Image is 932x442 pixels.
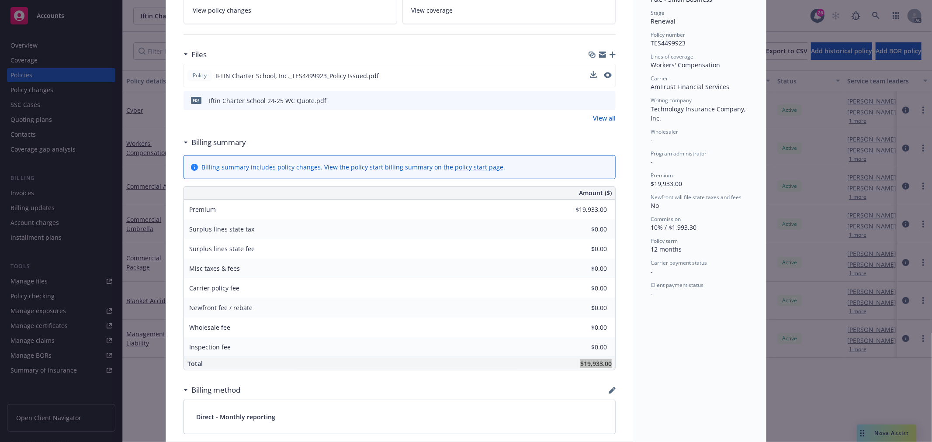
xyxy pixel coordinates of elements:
[189,323,230,331] span: Wholesale fee
[651,259,707,266] span: Carrier payment status
[189,225,254,233] span: Surplus lines state tax
[191,97,201,104] span: pdf
[651,83,729,91] span: AmTrust Financial Services
[604,71,612,80] button: preview file
[651,128,678,135] span: Wholesaler
[455,163,503,171] a: policy start page
[191,72,208,79] span: Policy
[191,384,240,396] h3: Billing method
[590,71,597,78] button: download file
[651,105,748,122] span: Technology Insurance Company, Inc.
[651,150,707,157] span: Program administrator
[555,223,612,236] input: 0.00
[651,17,676,25] span: Renewal
[189,304,253,312] span: Newfront fee / rebate
[651,158,653,166] span: -
[651,31,685,38] span: Policy number
[651,281,703,289] span: Client payment status
[209,96,326,105] div: Iftin Charter School 24-25 WC Quote.pdf
[184,400,615,434] div: Direct - Monthly reporting
[651,75,668,82] span: Carrier
[187,359,203,368] span: Total
[184,384,240,396] div: Billing method
[555,262,612,275] input: 0.00
[189,343,231,351] span: Inspection fee
[651,39,686,47] span: TES4499923
[651,201,659,210] span: No
[590,96,597,105] button: download file
[555,242,612,256] input: 0.00
[651,223,696,231] span: 10% / $1,993.30
[604,72,612,78] button: preview file
[651,180,682,188] span: $19,933.00
[593,114,616,123] a: View all
[651,267,653,276] span: -
[555,321,612,334] input: 0.00
[189,245,255,253] span: Surplus lines state fee
[651,289,653,297] span: -
[555,282,612,295] input: 0.00
[604,96,612,105] button: preview file
[184,137,246,148] div: Billing summary
[590,71,597,80] button: download file
[651,245,682,253] span: 12 months
[651,53,693,60] span: Lines of coverage
[201,162,505,172] div: Billing summary includes policy changes. View the policy start billing summary on the .
[651,237,678,245] span: Policy term
[651,9,665,17] span: Stage
[193,6,251,15] span: View policy changes
[412,6,453,15] span: View coverage
[651,60,748,69] div: Workers' Compensation
[579,188,612,197] span: Amount ($)
[191,137,246,148] h3: Billing summary
[191,49,207,60] h3: Files
[580,359,612,368] span: $19,933.00
[651,215,681,223] span: Commission
[651,136,653,144] span: -
[651,97,692,104] span: Writing company
[651,172,673,179] span: Premium
[651,193,741,201] span: Newfront will file state taxes and fees
[555,301,612,314] input: 0.00
[189,264,240,273] span: Misc taxes & fees
[555,341,612,354] input: 0.00
[215,71,379,80] span: IFTIN Charter School, Inc._TES4499923_Policy Issued.pdf
[184,49,207,60] div: Files
[555,203,612,216] input: 0.00
[189,284,239,292] span: Carrier policy fee
[189,205,216,214] span: Premium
